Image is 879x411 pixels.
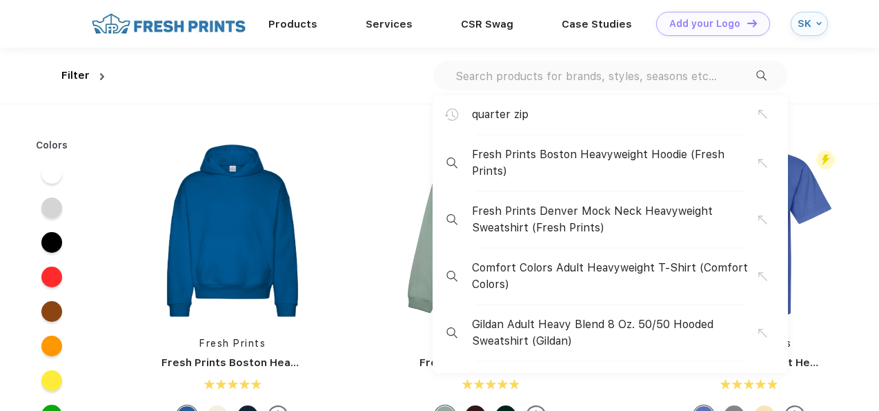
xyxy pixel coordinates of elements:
div: SK [798,18,813,30]
span: Comfort Colors Adult Heavyweight T-Shirt (Comfort Colors) [472,260,758,293]
img: arrow_down_blue.svg [816,21,822,26]
img: copy_suggestion.svg [758,216,767,224]
img: dropdown.png [100,73,104,80]
img: copy_suggestion.svg [758,110,767,119]
img: copy_suggestion.svg [758,159,767,168]
a: Products [268,18,317,30]
img: copy_suggestion.svg [758,329,767,338]
img: func=resize&h=266 [141,139,324,323]
div: Colors [26,138,79,153]
img: desktop_search_2.svg [446,214,457,225]
input: Search products for brands, styles, seasons etc... [454,68,756,84]
span: Fresh Prints Denver Mock Neck Heavyweight Sweatshirt (Fresh Prints) [472,203,758,236]
img: DT [747,19,757,27]
span: quarter zip [472,106,529,123]
img: desktop_search_2.svg [446,327,457,338]
img: search_history.svg [445,108,459,121]
div: Add your Logo [669,18,740,30]
img: flash_active_toggle.svg [816,151,835,169]
img: func=resize&h=266 [399,139,582,323]
img: copy_suggestion.svg [758,272,767,281]
a: Fresh Prints [199,338,266,349]
img: desktop_search_2.svg [446,157,457,169]
div: Filter [61,68,90,84]
img: desktop_search_2.svg [446,271,457,282]
a: Fresh Prints Denver Mock Neck Heavyweight Sweatshirt [419,356,719,369]
img: desktop_search_2.svg [756,70,767,81]
a: Fresh Prints Boston Heavyweight Hoodie [161,356,379,369]
span: Gildan Adult Heavy Blend 8 Oz. 50/50 Hooded Sweatshirt (Gildan) [472,316,758,350]
span: Fresh Prints Boston Heavyweight Hoodie (Fresh Prints) [472,146,758,180]
img: fo%20logo%202.webp [88,12,250,36]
